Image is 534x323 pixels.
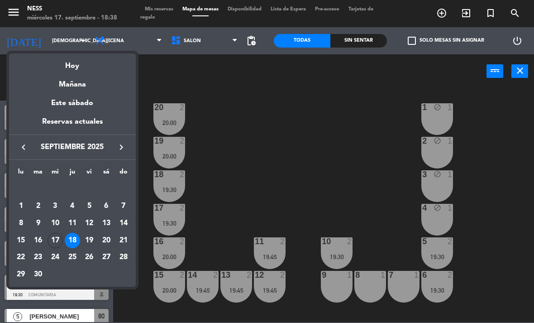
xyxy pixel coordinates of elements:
[116,198,131,214] div: 7
[99,198,114,214] div: 6
[64,249,81,266] td: 25 de septiembre de 2025
[115,215,132,232] td: 14 de septiembre de 2025
[29,167,47,181] th: martes
[48,250,63,265] div: 24
[81,249,98,266] td: 26 de septiembre de 2025
[13,232,30,249] td: 15 de septiembre de 2025
[115,232,132,249] td: 21 de septiembre de 2025
[99,250,114,265] div: 27
[81,233,97,248] div: 19
[65,198,80,214] div: 4
[13,216,29,231] div: 8
[64,215,81,232] td: 11 de septiembre de 2025
[30,267,46,282] div: 30
[15,141,32,153] button: keyboard_arrow_left
[98,198,115,215] td: 6 de septiembre de 2025
[29,266,47,283] td: 30 de septiembre de 2025
[9,53,136,72] div: Hoy
[65,233,80,248] div: 18
[64,167,81,181] th: jueves
[18,142,29,153] i: keyboard_arrow_left
[98,249,115,266] td: 27 de septiembre de 2025
[81,216,97,231] div: 12
[13,266,30,283] td: 29 de septiembre de 2025
[64,232,81,249] td: 18 de septiembre de 2025
[29,215,47,232] td: 9 de septiembre de 2025
[98,167,115,181] th: sábado
[81,167,98,181] th: viernes
[65,216,80,231] div: 11
[48,233,63,248] div: 17
[9,116,136,135] div: Reservas actuales
[47,167,64,181] th: miércoles
[13,181,132,198] td: SEP.
[29,249,47,266] td: 23 de septiembre de 2025
[99,216,114,231] div: 13
[98,215,115,232] td: 13 de septiembre de 2025
[47,198,64,215] td: 3 de septiembre de 2025
[29,232,47,249] td: 16 de septiembre de 2025
[64,198,81,215] td: 4 de septiembre de 2025
[65,250,80,265] div: 25
[81,215,98,232] td: 12 de septiembre de 2025
[47,249,64,266] td: 24 de septiembre de 2025
[30,233,46,248] div: 16
[13,249,30,266] td: 22 de septiembre de 2025
[48,198,63,214] div: 3
[13,198,29,214] div: 1
[98,232,115,249] td: 20 de septiembre de 2025
[116,233,131,248] div: 21
[13,250,29,265] div: 22
[81,198,98,215] td: 5 de septiembre de 2025
[116,250,131,265] div: 28
[13,198,30,215] td: 1 de septiembre de 2025
[13,233,29,248] div: 15
[47,232,64,249] td: 17 de septiembre de 2025
[115,167,132,181] th: domingo
[30,198,46,214] div: 2
[113,141,129,153] button: keyboard_arrow_right
[29,198,47,215] td: 2 de septiembre de 2025
[9,72,136,91] div: Mañana
[115,198,132,215] td: 7 de septiembre de 2025
[116,142,127,153] i: keyboard_arrow_right
[115,249,132,266] td: 28 de septiembre de 2025
[99,233,114,248] div: 20
[30,250,46,265] div: 23
[13,167,30,181] th: lunes
[32,141,113,153] span: septiembre 2025
[116,216,131,231] div: 14
[81,232,98,249] td: 19 de septiembre de 2025
[13,267,29,282] div: 29
[30,216,46,231] div: 9
[81,198,97,214] div: 5
[47,215,64,232] td: 10 de septiembre de 2025
[13,215,30,232] td: 8 de septiembre de 2025
[9,91,136,116] div: Este sábado
[81,250,97,265] div: 26
[48,216,63,231] div: 10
